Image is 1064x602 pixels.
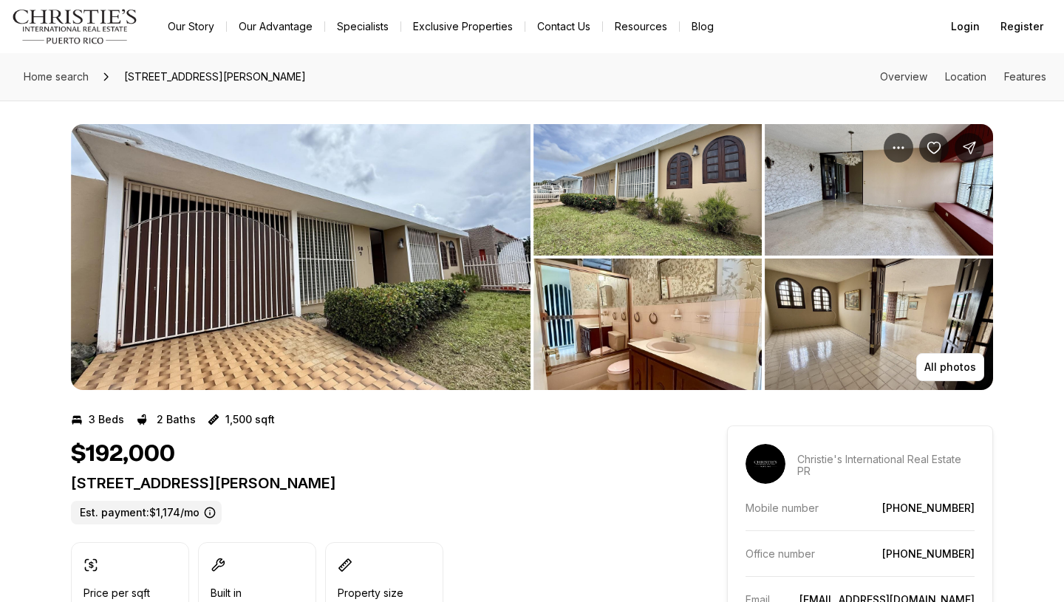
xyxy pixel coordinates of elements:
a: Resources [603,16,679,37]
span: Login [951,21,980,33]
li: 1 of 5 [71,124,531,390]
p: Built in [211,587,242,599]
a: Blog [680,16,726,37]
nav: Page section menu [880,71,1046,83]
button: View image gallery [765,124,993,256]
p: Price per sqft [83,587,150,599]
p: Christie's International Real Estate PR [797,454,975,477]
p: All photos [924,361,976,373]
img: logo [12,9,138,44]
button: Save Property: 58-7 AVE.INOCENCIO CRUZ [919,133,949,163]
p: 3 Beds [89,414,124,425]
li: 2 of 5 [533,124,993,390]
label: Est. payment: $1,174/mo [71,501,222,524]
a: Our Story [156,16,226,37]
button: Register [992,12,1052,41]
button: Login [942,12,989,41]
a: Skip to: Location [945,70,986,83]
p: Mobile number [746,502,819,514]
a: Skip to: Features [1004,70,1046,83]
span: [STREET_ADDRESS][PERSON_NAME] [118,65,312,89]
p: Office number [746,547,815,560]
a: Specialists [325,16,400,37]
button: View image gallery [765,259,993,390]
button: View image gallery [533,259,762,390]
a: Skip to: Overview [880,70,927,83]
h1: $192,000 [71,440,175,468]
button: View image gallery [533,124,762,256]
p: 2 Baths [157,414,196,425]
button: Contact Us [525,16,602,37]
a: Our Advantage [227,16,324,37]
button: Property options [884,133,913,163]
button: All photos [916,353,984,381]
button: Share Property: 58-7 AVE.INOCENCIO CRUZ [955,133,984,163]
a: Exclusive Properties [401,16,525,37]
span: Register [1000,21,1043,33]
span: Home search [24,70,89,83]
div: Listing Photos [71,124,993,390]
p: 1,500 sqft [225,414,275,425]
p: [STREET_ADDRESS][PERSON_NAME] [71,474,674,492]
a: Home search [18,65,95,89]
p: Property size [338,587,403,599]
button: View image gallery [71,124,531,390]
